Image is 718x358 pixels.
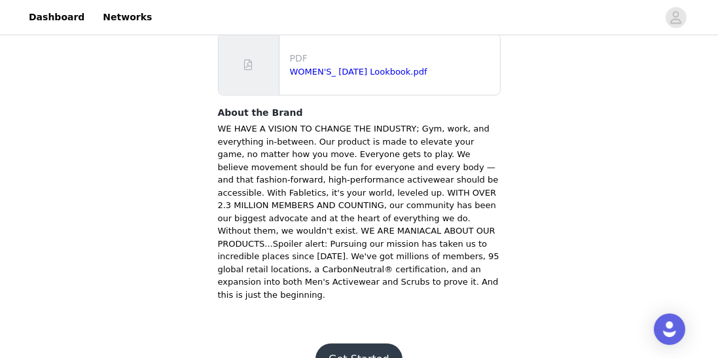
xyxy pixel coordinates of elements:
a: Networks [95,3,160,32]
h4: About the Brand [218,106,501,120]
a: WOMEN'S_ [DATE] Lookbook.pdf [290,67,427,77]
p: WE HAVE A VISION TO CHANGE THE INDUSTRY; Gym, work, and everything in-between. Our product is mad... [218,122,501,301]
p: PDF [290,52,495,65]
div: avatar [670,7,682,28]
a: Dashboard [21,3,92,32]
div: Open Intercom Messenger [654,313,685,345]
